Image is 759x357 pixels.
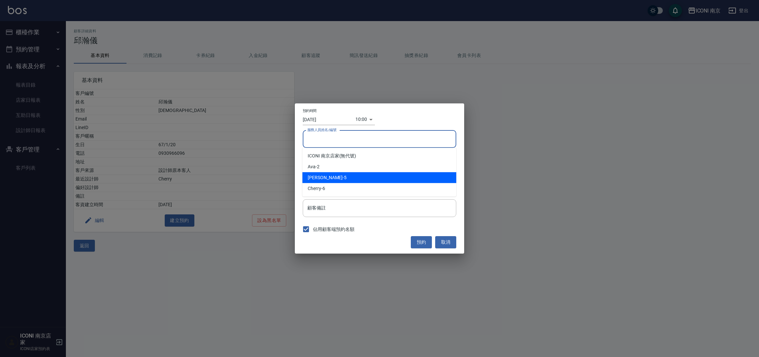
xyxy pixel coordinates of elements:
[303,114,355,125] input: Choose date, selected date is 2025-09-09
[308,185,321,192] span: Cherry
[302,151,456,161] div: (無代號)
[302,161,456,172] div: -2
[302,172,456,183] div: -5
[435,236,456,248] button: 取消
[355,114,367,125] div: 10:00
[308,163,316,170] span: Ava
[303,108,317,113] label: 預約時間
[302,183,456,194] div: -6
[308,174,343,181] span: [PERSON_NAME]
[313,226,354,233] span: 佔用顧客端預約名額
[307,127,336,132] label: 服務人員姓名/編號
[308,152,339,159] span: ICONI 南京店家
[411,236,432,248] button: 預約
